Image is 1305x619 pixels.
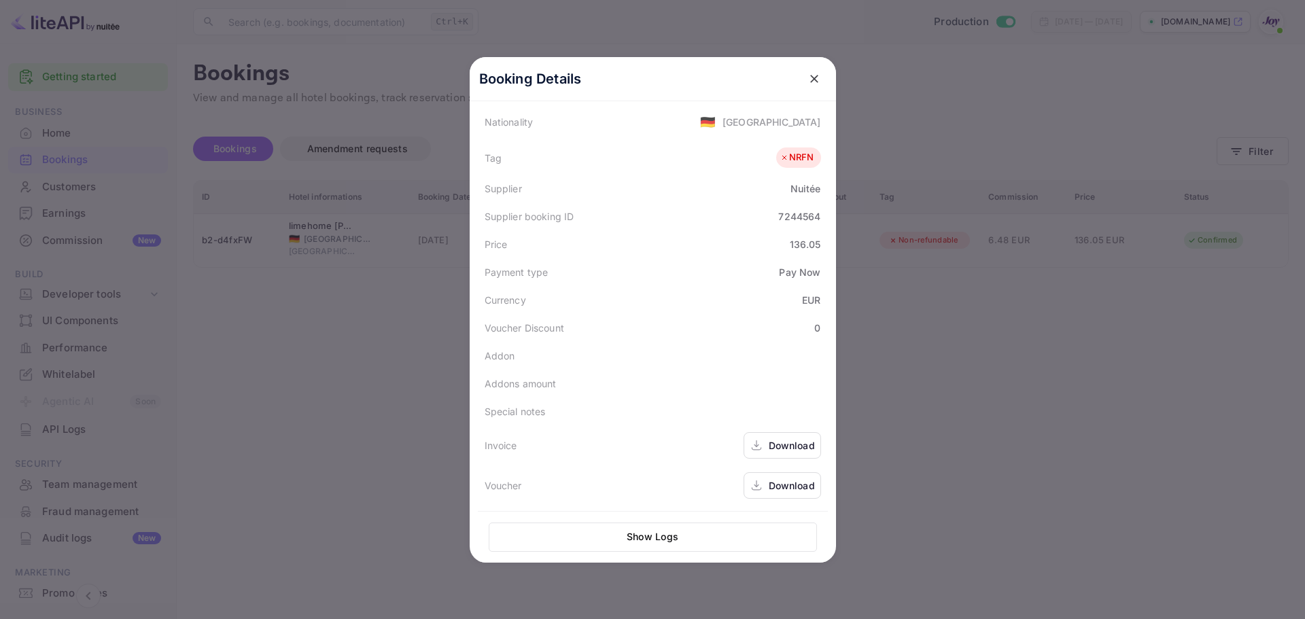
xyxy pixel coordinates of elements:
div: NRFN [780,151,814,164]
div: Tag [485,151,502,165]
div: Pay Now [779,265,820,279]
div: EUR [802,293,820,307]
button: Show Logs [489,523,817,552]
div: Voucher Discount [485,321,564,335]
div: Nuitée [790,181,821,196]
div: Price [485,237,508,251]
p: Booking Details [479,69,582,89]
div: [GEOGRAPHIC_DATA] [723,115,821,129]
div: Payment type [485,265,549,279]
button: close [802,67,826,91]
div: Currency [485,293,526,307]
div: Download [769,438,815,453]
div: Voucher [485,478,522,493]
div: Supplier booking ID [485,209,574,224]
div: Download [769,478,815,493]
div: Supplier [485,181,522,196]
div: Special notes [485,404,546,419]
div: 7244564 [778,209,820,224]
div: 0 [814,321,820,335]
div: Addon [485,349,515,363]
div: Addons amount [485,376,557,391]
div: Invoice [485,438,517,453]
div: Nationality [485,115,534,129]
span: United States [700,109,716,134]
div: 136.05 [790,237,821,251]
